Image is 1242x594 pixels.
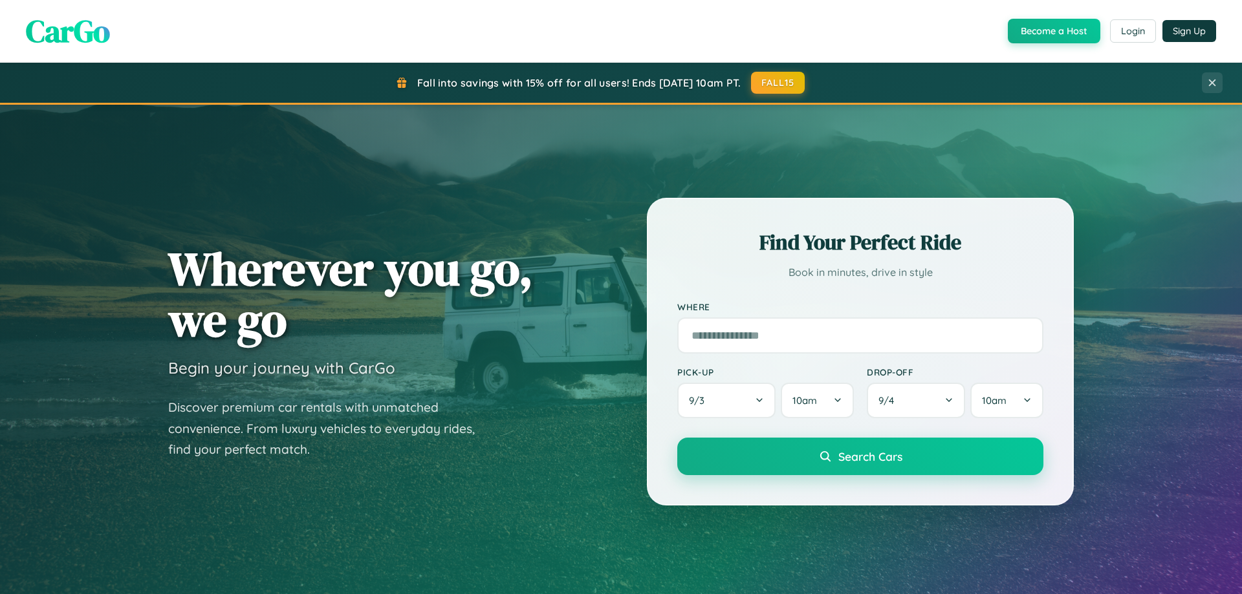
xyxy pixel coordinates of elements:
[970,383,1043,418] button: 10am
[878,394,900,407] span: 9 / 4
[26,10,110,52] span: CarGo
[1162,20,1216,42] button: Sign Up
[677,263,1043,282] p: Book in minutes, drive in style
[677,383,776,418] button: 9/3
[677,228,1043,257] h2: Find Your Perfect Ride
[781,383,854,418] button: 10am
[792,394,817,407] span: 10am
[867,366,1043,377] label: Drop-off
[677,366,854,377] label: Pick-up
[751,72,805,94] button: FALL15
[867,383,965,418] button: 9/4
[677,301,1043,312] label: Where
[168,243,533,345] h1: Wherever you go, we go
[168,358,395,377] h3: Begin your journey with CarGo
[417,76,741,89] span: Fall into savings with 15% off for all users! Ends [DATE] 10am PT.
[168,397,492,460] p: Discover premium car rentals with unmatched convenience. From luxury vehicles to everyday rides, ...
[838,449,902,463] span: Search Cars
[982,394,1007,407] span: 10am
[677,438,1043,475] button: Search Cars
[1008,19,1100,43] button: Become a Host
[689,394,711,407] span: 9 / 3
[1110,19,1156,43] button: Login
